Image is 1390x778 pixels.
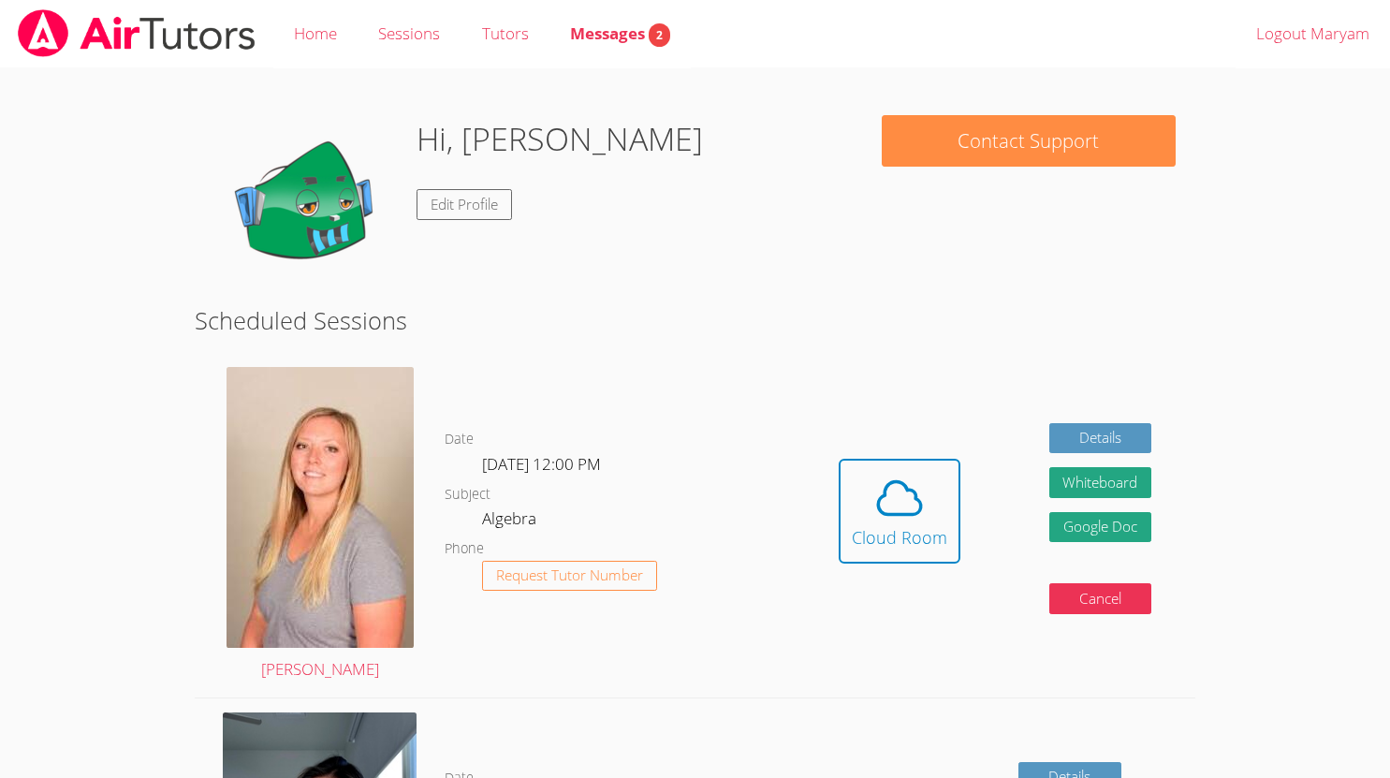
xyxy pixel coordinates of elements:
[1049,583,1152,614] button: Cancel
[1049,467,1152,498] button: Whiteboard
[496,568,643,582] span: Request Tutor Number
[445,537,484,561] dt: Phone
[882,115,1176,167] button: Contact Support
[417,115,703,163] h1: Hi, [PERSON_NAME]
[839,459,960,564] button: Cloud Room
[852,524,947,550] div: Cloud Room
[417,189,512,220] a: Edit Profile
[445,428,474,451] dt: Date
[214,115,402,302] img: default.png
[16,9,257,57] img: airtutors_banner-c4298cdbf04f3fff15de1276eac7730deb9818008684d7c2e4769d2f7ddbe033.png
[445,483,490,506] dt: Subject
[482,506,540,537] dd: Algebra
[195,302,1195,338] h2: Scheduled Sessions
[482,453,601,475] span: [DATE] 12:00 PM
[649,23,670,47] span: 2
[1049,423,1152,454] a: Details
[227,367,414,683] a: [PERSON_NAME]
[570,22,670,44] span: Messages
[227,367,414,648] img: avatar.png
[1049,512,1152,543] a: Google Doc
[482,561,657,592] button: Request Tutor Number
